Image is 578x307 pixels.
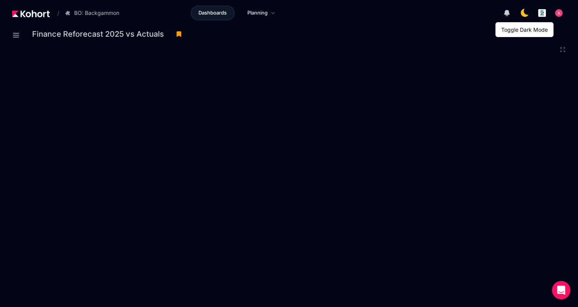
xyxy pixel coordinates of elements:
h3: Finance Reforecast 2025 vs Actuals [32,30,169,38]
div: Toggle Dark Mode [500,24,549,35]
span: Planning [247,9,268,17]
span: / [51,9,59,17]
button: BO: Backgammon [61,6,127,19]
a: Dashboards [191,6,235,20]
div: Open Intercom Messenger [552,281,570,299]
a: Planning [239,6,283,20]
span: BO: Backgammon [74,9,119,17]
span: Dashboards [198,9,227,17]
button: Fullscreen [560,47,566,53]
img: logo_logo_images_1_20240607072359498299_20240828135028712857.jpeg [538,9,546,17]
img: Kohort logo [12,10,50,17]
